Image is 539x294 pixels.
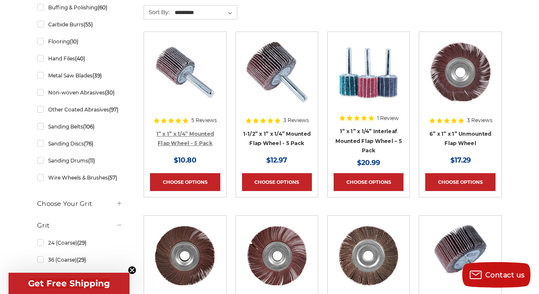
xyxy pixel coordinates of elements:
a: Hand Files [37,51,123,66]
a: 6" x 1" x 1" unmounted flap wheel [425,38,495,108]
span: (10) [70,38,78,45]
select: Sort By: [173,6,237,19]
span: (97) [109,106,118,113]
a: Metal Saw Blades [37,68,123,83]
a: 1” x 1” x 1/4” Mounted Flap Wheel - 5 Pack [156,131,214,147]
span: (55) [84,21,93,28]
span: (29) [77,240,86,246]
span: $12.97 [266,156,287,164]
span: 5 Reviews [191,118,217,123]
a: Wire Wheels & Brushes [37,170,123,185]
a: 4" x 1" x 5/8" aluminum oxide unmounted flap wheel [334,222,404,291]
a: Sanding Drums [37,153,123,168]
span: $20.99 [357,159,380,167]
a: Choose Options [334,173,404,191]
span: (60) [98,4,107,11]
a: Carbide Burrs [37,17,123,32]
a: 1-1/2” x 1” x 1/4” Mounted Flap Wheel - 5 Pack [242,38,312,108]
a: Sanding Discs [37,136,123,151]
a: 2” x 1” x 1/4” Mounted Flap Wheel - 5 Pack [425,222,495,291]
img: 1” x 1” x 1/4” Interleaf Mounted Flap Wheel – 5 Pack [334,38,403,106]
a: 6" x 2" x 1" unmounted flap wheel [242,222,312,291]
a: 36 (Coarse) [37,252,123,267]
a: 6” x 1” x 1” Unmounted Flap Wheel [429,131,492,147]
span: Get Free Shipping [28,278,110,288]
button: Contact us [462,262,530,288]
a: Flooring [37,34,123,49]
a: Choose Options [150,173,220,191]
h5: Choose Your Grit [37,199,123,209]
a: 1” x 1” x 1/4” Mounted Flap Wheel - 5 Pack [150,38,220,108]
img: 1-1/2” x 1” x 1/4” Mounted Flap Wheel - 5 Pack [243,38,311,106]
h5: Grit [37,220,123,231]
a: Sanding Belts [37,119,123,134]
a: Choose Options [242,173,312,191]
a: Other Coated Abrasives [37,102,123,117]
a: 40 (Coarse) [37,269,123,284]
img: 2” x 1” x 1/4” Mounted Flap Wheel - 5 Pack [427,222,495,290]
a: 1-1/2” x 1” x 1/4” Mounted Flap Wheel - 5 Pack [243,131,311,147]
span: 1 Review [377,116,399,121]
a: 24 (Coarse) [37,235,123,250]
span: (106) [83,123,95,130]
span: (57) [108,174,117,181]
span: Contact us [485,271,525,279]
img: 4" x 1" x 5/8" aluminum oxide unmounted flap wheel [334,222,403,290]
span: (11) [88,157,95,164]
span: (40) [75,55,85,62]
span: $10.80 [174,156,196,164]
a: Non-woven Abrasives [37,85,123,100]
img: 6" x 2" x 1" unmounted flap wheel [243,222,311,290]
button: Close teaser [128,266,136,274]
span: (29) [77,257,86,263]
span: (39) [92,72,102,79]
span: (30) [105,89,115,96]
img: 6" x 1" x 1" unmounted flap wheel [427,38,495,106]
span: 3 Reviews [467,118,493,123]
span: 3 Reviews [283,118,309,123]
a: Choose Options [425,173,495,191]
a: 1” x 1” x 1/4” Interleaf Mounted Flap Wheel – 5 Pack [334,38,404,108]
a: 6" x 1.5" x 1" unmounted flap wheel [150,222,220,291]
a: 1” x 1” x 1/4” Interleaf Mounted Flap Wheel – 5 Pack [335,128,402,154]
span: $17.29 [450,156,471,164]
img: 1” x 1” x 1/4” Mounted Flap Wheel - 5 Pack [151,38,219,106]
div: Get Free ShippingClose teaser [9,273,130,294]
label: Sort By: [144,6,170,18]
span: (76) [84,140,93,147]
img: 6" x 1.5" x 1" unmounted flap wheel [151,222,219,290]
